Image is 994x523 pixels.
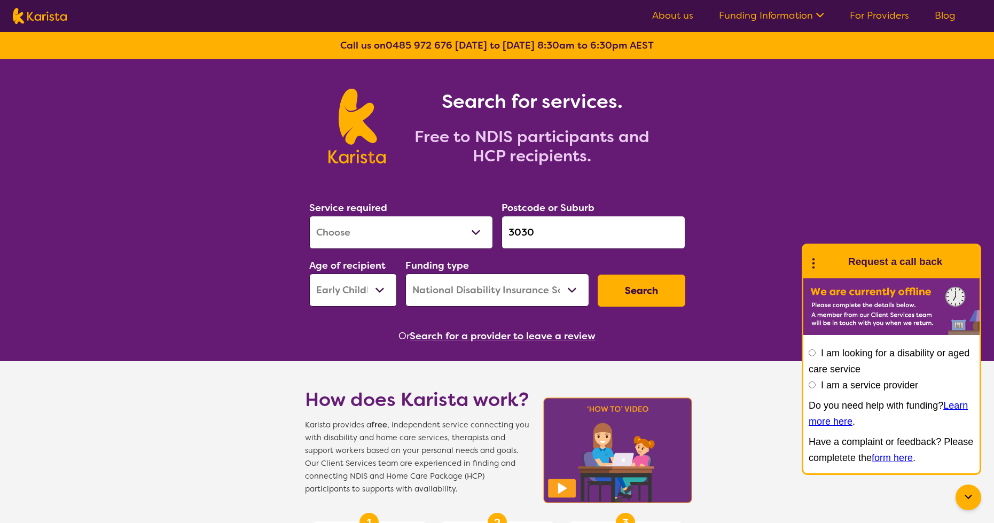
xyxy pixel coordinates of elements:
[309,201,387,214] label: Service required
[809,397,974,430] p: Do you need help with funding? .
[502,216,685,249] input: Type
[540,394,696,506] img: Karista video
[305,419,529,496] span: Karista provides a , independent service connecting you with disability and home care services, t...
[502,201,594,214] label: Postcode or Suburb
[398,89,666,114] h1: Search for services.
[405,259,469,272] label: Funding type
[809,434,974,466] p: Have a complaint or feedback? Please completete the .
[410,328,596,344] button: Search for a provider to leave a review
[398,328,410,344] span: Or
[328,89,386,163] img: Karista logo
[719,9,824,22] a: Funding Information
[340,39,654,52] b: Call us on [DATE] to [DATE] 8:30am to 6:30pm AEST
[371,420,387,430] b: free
[809,348,969,374] label: I am looking for a disability or aged care service
[803,278,980,335] img: Karista offline chat form to request call back
[850,9,909,22] a: For Providers
[872,452,913,463] a: form here
[305,387,529,412] h1: How does Karista work?
[398,127,666,166] h2: Free to NDIS participants and HCP recipients.
[848,254,942,270] h1: Request a call back
[935,9,956,22] a: Blog
[309,259,386,272] label: Age of recipient
[386,39,452,52] a: 0485 972 676
[821,380,918,391] label: I am a service provider
[820,251,842,272] img: Karista
[652,9,693,22] a: About us
[13,8,67,24] img: Karista logo
[598,275,685,307] button: Search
